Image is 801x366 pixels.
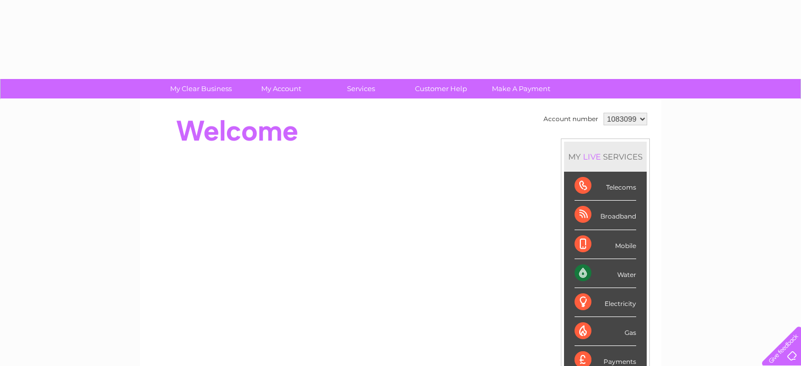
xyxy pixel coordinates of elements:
div: Electricity [575,288,636,317]
div: Gas [575,317,636,346]
div: Broadband [575,201,636,230]
div: MY SERVICES [564,142,647,172]
a: Customer Help [398,79,484,98]
div: LIVE [581,152,603,162]
a: Services [318,79,404,98]
div: Telecoms [575,172,636,201]
div: Mobile [575,230,636,259]
div: Water [575,259,636,288]
a: My Account [238,79,324,98]
a: My Clear Business [157,79,244,98]
td: Account number [541,110,601,128]
a: Make A Payment [478,79,565,98]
